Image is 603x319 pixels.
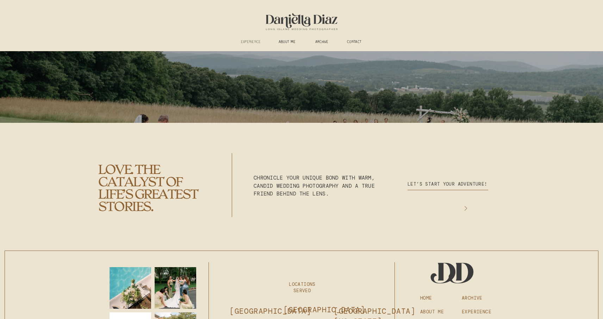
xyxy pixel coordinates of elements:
a: CONTACT [343,40,365,45]
a: [GEOGRAPHIC_DATA] [284,305,320,316]
p: LOVE. THE CATALYST OF LIFE’S GREATEST STORIES. [98,163,211,189]
a: ARCHIVE [462,295,493,301]
a: Let’s start your adventure! [408,181,491,188]
a: HOME [420,295,452,301]
a: ABOUT ME [274,40,300,45]
a: EXPERIENCE [462,309,494,315]
img: part one of L + B’s gorgeous spring day ❤️ photography + content creation: @danielladiazphoto ven... [155,267,196,309]
a: [GEOGRAPHIC_DATA] [230,306,268,318]
p: Chronicle your unique bond with warm, candid wedding photography and a true friend behind the lens. [254,174,381,200]
p: LOCATIONS SERVED [280,281,324,288]
a: ARCHIVE [311,40,333,45]
a: [GEOGRAPHIC_DATA][US_STATE] [334,306,377,318]
a: experience [238,40,264,45]
img: what summer love feels like second shot for @kristynmehlphoto 💛 [110,267,151,309]
a: ABOUT ME [420,309,447,315]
